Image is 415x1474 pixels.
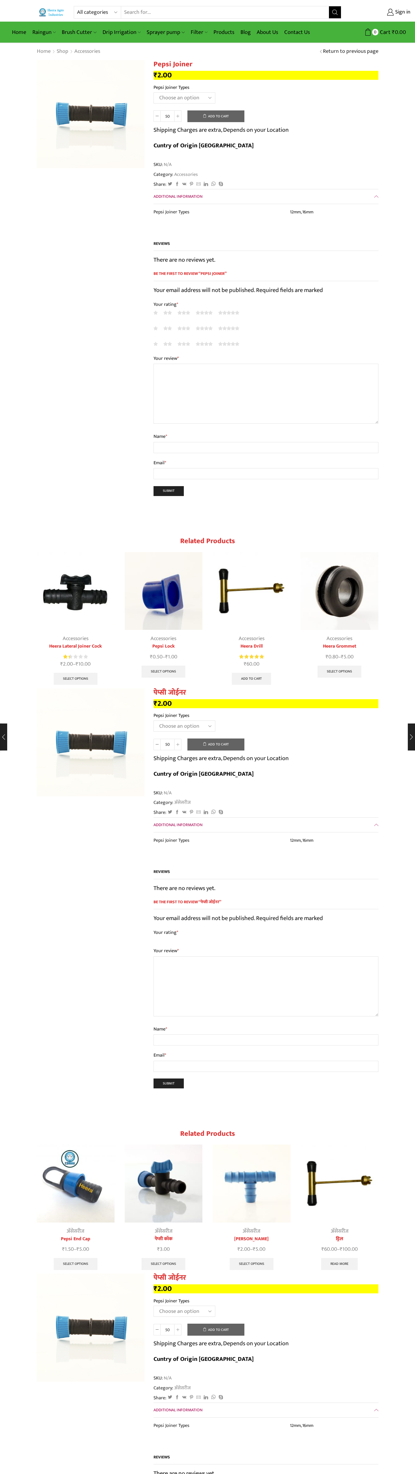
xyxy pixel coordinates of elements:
bdi: 1.50 [62,1245,74,1254]
p: 12mm, 16mm [290,1422,378,1429]
a: Accessories [151,634,176,643]
div: 3 / 10 [209,1142,294,1274]
bdi: 3.00 [157,1245,170,1254]
b: Cuntry of Origin [GEOGRAPHIC_DATA] [154,140,254,151]
a: अ‍ॅसेसरीज [155,1227,172,1236]
a: Home [9,25,29,39]
nav: Breadcrumb [37,48,100,56]
span: ₹ [157,1245,160,1254]
p: Shipping Charges are extra, Depends on your Location [154,125,289,135]
span: Share: [154,181,166,188]
div: Rated 1.33 out of 5 [63,654,88,660]
bdi: 2.00 [237,1245,250,1254]
th: Pepsi Joiner Types [154,209,290,220]
h1: पेप्सी जोईनर [154,688,378,697]
table: Product Details [154,837,378,849]
p: Shipping Charges are extra, Depends on your Location [154,1339,289,1348]
a: Shop [56,48,69,56]
a: Select options for “टी” [230,1258,273,1270]
a: 3 of 5 stars [178,341,190,347]
a: Select options for “Heera Lateral Joiner Cock” [54,673,97,685]
h1: Pepsi Joiner [154,60,378,69]
bdi: 2.00 [154,69,172,81]
a: Sign in [350,7,411,18]
bdi: 10.00 [76,660,91,669]
label: Pepsi Joiner Types [154,712,190,719]
h1: पेप्सी जोईनर [154,1274,378,1282]
span: Additional information [154,193,202,200]
span: ₹ [76,1245,79,1254]
span: – [37,1245,115,1253]
span: SKU: [154,790,378,796]
span: Share: [154,1394,166,1401]
span: ₹ [244,660,246,669]
a: Add to cart: “Heera Drill” [232,673,271,685]
img: Reducer Tee For Drip Lateral [213,1145,291,1223]
div: 1 / 10 [33,549,118,688]
a: Raingun [29,25,59,39]
div: 2 / 10 [121,1142,206,1274]
bdi: 0.80 [326,652,338,661]
span: ₹ [340,1245,342,1254]
span: – [37,660,115,668]
span: Share: [154,809,166,816]
span: ₹ [154,1283,157,1295]
label: Name [154,433,378,441]
bdi: 1.00 [165,652,177,661]
div: 2 / 10 [121,549,206,681]
a: 4 of 5 stars [196,325,213,332]
a: Accessories [173,170,198,178]
div: Rated 5.00 out of 5 [239,654,264,660]
a: Drip Irrigation [100,25,144,39]
bdi: 60.00 [321,1245,337,1254]
bdi: 100.00 [340,1245,358,1254]
a: 2 of 5 stars [163,309,172,316]
a: Select options for “पेप्सी कॉक” [142,1258,185,1270]
th: Pepsi Joiner Types [154,1422,290,1434]
div: 1 / 10 [33,1142,118,1274]
span: – [125,653,203,661]
p: There are no reviews yet. [154,883,378,893]
a: Return to previous page [323,48,378,56]
span: – [213,1245,291,1253]
a: Contact Us [281,25,313,39]
input: Product quantity [161,110,174,122]
a: 2 of 5 stars [163,325,172,332]
span: Related products [180,1128,235,1140]
b: Cuntry of Origin [GEOGRAPHIC_DATA] [154,1354,254,1364]
span: Rated out of 5 [63,654,70,660]
div: 4 / 10 [297,1142,382,1274]
label: Email [154,459,378,467]
div: 3 / 10 [209,549,294,688]
span: – [301,653,379,661]
a: 3 of 5 stars [178,325,190,332]
span: Additional information [154,821,202,828]
a: Blog [237,25,254,39]
span: – [301,1245,379,1253]
a: 3 of 5 stars [178,309,190,316]
a: 1 of 5 stars [154,341,158,347]
a: Pepsi Lock [125,643,203,650]
a: Filter [188,25,210,39]
h2: Reviews [154,869,378,879]
span: Be the first to review “Pepsi Joiner” [154,271,378,281]
a: Brush Cutter [59,25,99,39]
span: ₹ [76,660,78,669]
bdi: 5.00 [253,1245,265,1254]
a: Accessories [239,634,264,643]
span: ₹ [150,652,153,661]
a: Select options for “Pepsi Lock” [142,666,185,678]
div: 4 / 10 [297,549,382,681]
input: Submit [154,486,184,496]
bdi: 5.00 [76,1245,89,1254]
span: ₹ [60,660,63,669]
b: Cuntry of Origin [GEOGRAPHIC_DATA] [154,769,254,779]
span: Your email address will not be published. Required fields are marked [154,913,323,923]
span: Category: [154,1385,191,1391]
img: ss [37,688,145,796]
a: Select options for “ड्रिल” [321,1258,358,1270]
a: अ‍ॅसेसरीज [331,1227,348,1236]
a: 2 of 5 stars [163,341,172,347]
span: 0 [372,29,378,35]
a: Heera Grommet [301,643,379,650]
